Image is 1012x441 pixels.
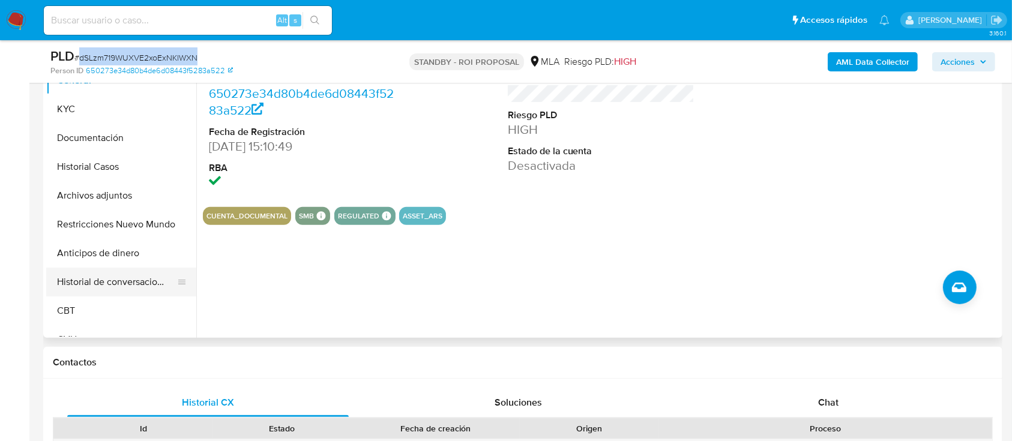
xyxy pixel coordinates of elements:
dd: HIGH [508,121,695,138]
dt: Fecha de Registración [209,125,396,139]
dd: Desactivada [508,157,695,174]
div: MLA [529,55,559,68]
div: Proceso [667,422,984,434]
button: Documentación [46,124,196,152]
h1: Contactos [53,356,993,368]
a: Salir [990,14,1003,26]
p: STANDBY - ROI PROPOSAL [409,53,524,70]
div: Origen [528,422,650,434]
span: Accesos rápidos [800,14,867,26]
span: Acciones [941,52,975,71]
div: Fecha de creación [360,422,511,434]
p: ezequiel.castrillon@mercadolibre.com [918,14,986,26]
a: 650273e34d80b4de6d08443f5283a522 [209,85,394,119]
b: Person ID [50,65,83,76]
span: s [294,14,297,26]
button: KYC [46,95,196,124]
button: search-icon [303,12,327,29]
dt: Estado de la cuenta [508,145,695,158]
dt: Usuario [508,73,695,86]
span: Historial CX [182,395,234,409]
b: PLD [50,46,74,65]
button: Anticipos de dinero [46,239,196,268]
span: 3.160.1 [989,28,1006,38]
button: CBT [46,296,196,325]
div: Id [83,422,205,434]
span: HIGH [614,55,636,68]
a: Notificaciones [879,15,890,25]
dd: [DATE] 15:10:49 [209,138,396,155]
button: Archivos adjuntos [46,181,196,210]
a: 650273e34d80b4de6d08443f5283a522 [86,65,233,76]
span: Alt [277,14,287,26]
button: Restricciones Nuevo Mundo [46,210,196,239]
span: Riesgo PLD: [564,55,636,68]
button: Historial de conversaciones [46,268,187,296]
span: Chat [818,395,839,409]
button: Historial Casos [46,152,196,181]
dt: RBA [209,161,396,175]
span: # dSLzm719WUXVE2xoExNKlWXN [74,52,197,64]
span: Soluciones [495,395,542,409]
input: Buscar usuario o caso... [44,13,332,28]
div: Estado [221,422,343,434]
button: AML Data Collector [828,52,918,71]
dt: Riesgo PLD [508,109,695,122]
button: Acciones [932,52,995,71]
b: AML Data Collector [836,52,909,71]
button: CVU [46,325,196,354]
